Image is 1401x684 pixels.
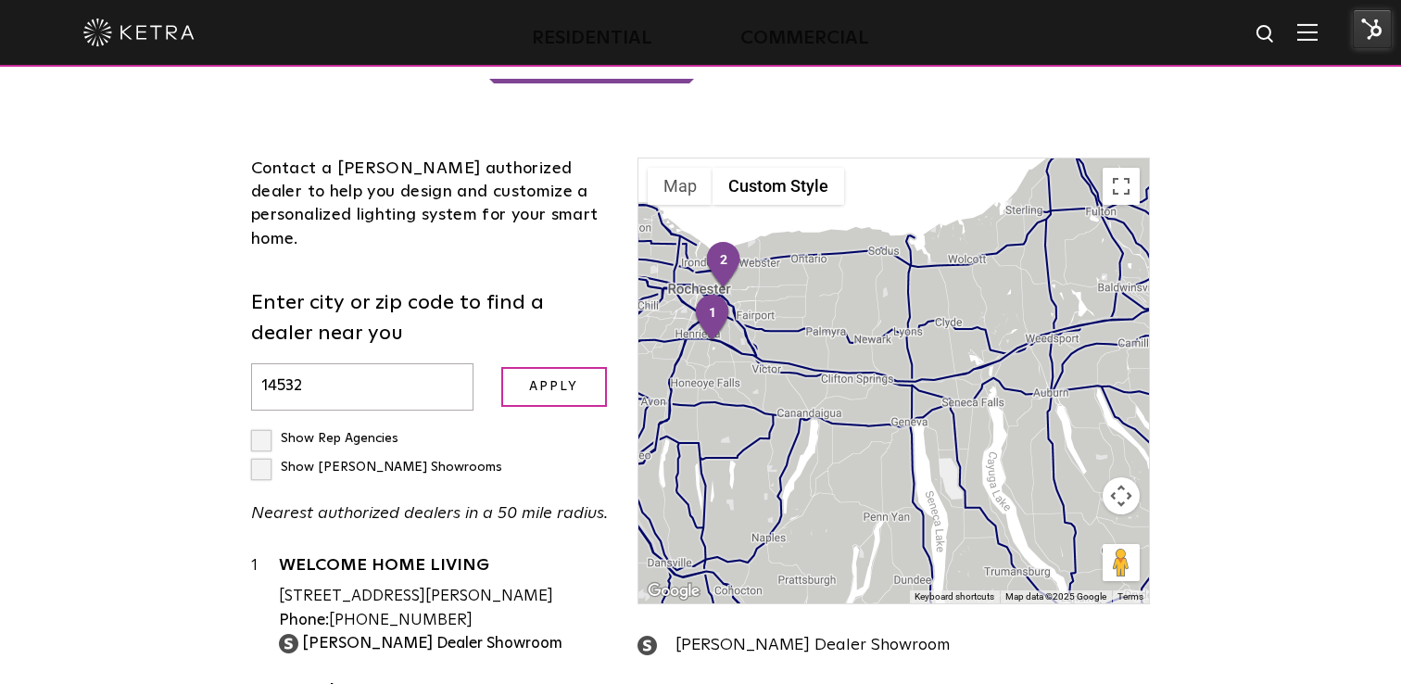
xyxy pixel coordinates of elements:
[648,168,713,205] button: Show street map
[251,554,279,655] div: 1
[1255,23,1278,46] img: search icon
[251,461,502,474] label: Show [PERSON_NAME] Showrooms
[279,557,610,580] a: WELCOME HOME LIVING
[1103,477,1140,514] button: Map camera controls
[251,500,610,527] p: Nearest authorized dealers in a 50 mile radius.
[279,613,329,628] strong: Phone:
[1353,9,1392,48] img: HubSpot Tools Menu Toggle
[251,363,473,411] input: Enter city or zip code
[637,636,657,655] img: showroom_icon.png
[637,632,1150,659] div: [PERSON_NAME] Dealer Showroom
[1117,591,1143,602] a: Terms (opens in new tab)
[1297,23,1318,41] img: Hamburger%20Nav.svg
[251,158,610,251] div: Contact a [PERSON_NAME] authorized dealer to help you design and customize a personalized lightin...
[83,19,195,46] img: ketra-logo-2019-white
[251,288,610,349] label: Enter city or zip code to find a dealer near you
[251,432,398,445] label: Show Rep Agencies
[713,168,844,205] button: Custom Style
[279,609,610,633] div: [PHONE_NUMBER]
[501,367,607,407] input: Apply
[1103,168,1140,205] button: Toggle fullscreen view
[704,241,743,291] div: 2
[1005,591,1106,602] span: Map data ©2025 Google
[643,579,704,603] a: Open this area in Google Maps (opens a new window)
[302,636,562,652] strong: [PERSON_NAME] Dealer Showroom
[1103,544,1140,581] button: Drag Pegman onto the map to open Street View
[915,590,994,603] button: Keyboard shortcuts
[279,585,610,609] div: [STREET_ADDRESS][PERSON_NAME]
[693,294,732,344] div: 1
[279,634,298,653] img: showroom_icon.png
[643,579,704,603] img: Google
